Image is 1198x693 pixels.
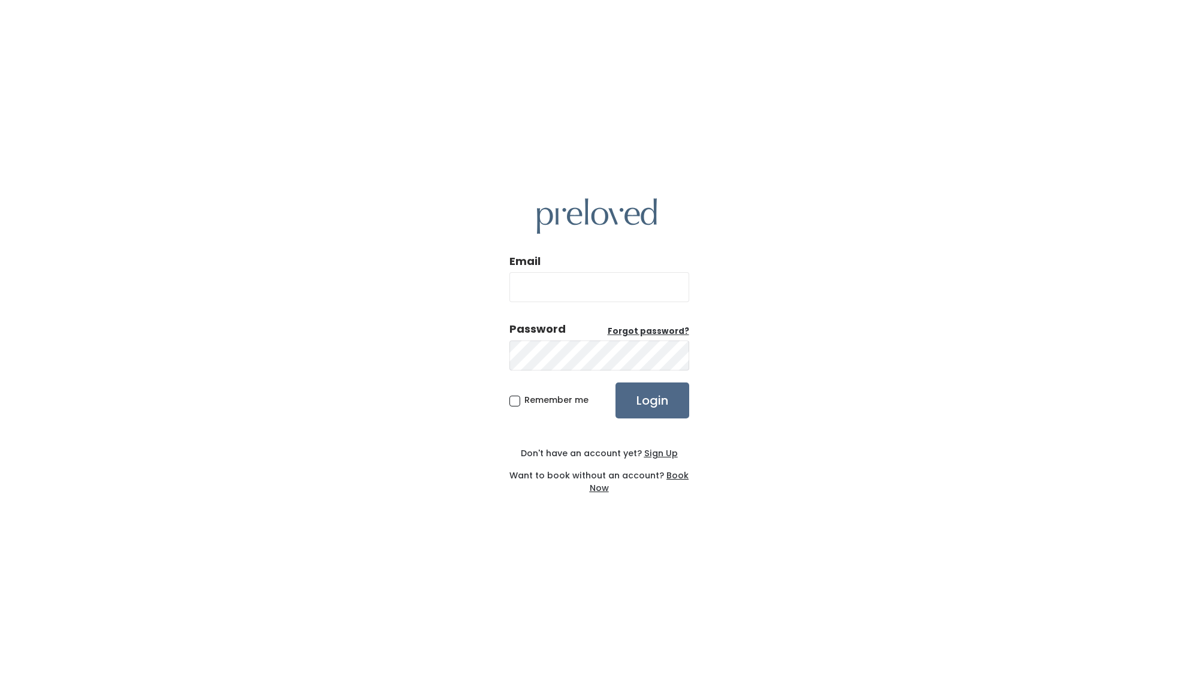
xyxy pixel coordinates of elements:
div: Don't have an account yet? [509,447,689,460]
a: Book Now [590,469,689,494]
input: Login [615,382,689,418]
img: preloved logo [537,198,657,234]
label: Email [509,254,541,269]
div: Want to book without an account? [509,460,689,495]
span: Remember me [524,394,589,406]
a: Sign Up [642,447,678,459]
u: Sign Up [644,447,678,459]
a: Forgot password? [608,326,689,338]
div: Password [509,321,566,337]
